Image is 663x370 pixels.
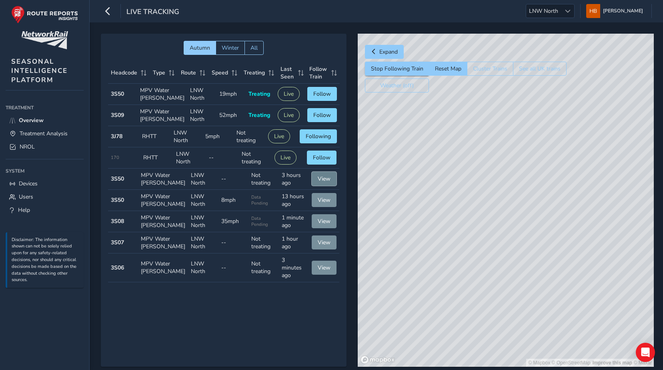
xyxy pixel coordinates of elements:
[278,108,300,122] button: Live
[467,62,513,76] button: Cluster Trains
[184,41,216,55] button: Autumn
[138,232,188,253] td: MPV Water [PERSON_NAME]
[171,126,202,147] td: LNW North
[274,151,296,165] button: Live
[6,140,84,153] a: NROL
[250,44,258,52] span: All
[6,177,84,190] a: Devices
[111,217,124,225] strong: 3S08
[137,84,187,105] td: MPV Water [PERSON_NAME]
[19,117,44,124] span: Overview
[218,211,249,232] td: 35mph
[216,41,244,55] button: Winter
[280,65,295,80] span: Last Seen
[300,129,337,143] button: Following
[279,190,309,211] td: 13 hours ago
[111,90,124,98] strong: 3S50
[111,175,124,183] strong: 3S50
[318,264,330,271] span: View
[218,169,249,190] td: --
[21,31,68,49] img: customer logo
[111,133,122,140] strong: 3J78
[206,147,239,169] td: --
[234,126,265,147] td: Not treating
[187,105,216,126] td: LNW North
[307,151,337,165] button: Follow
[6,203,84,217] a: Help
[190,44,210,52] span: Autumn
[187,84,216,105] td: LNW North
[429,62,467,76] button: Reset Map
[309,65,328,80] span: Follow Train
[636,343,655,362] div: Open Intercom Messenger
[248,169,279,190] td: Not treating
[244,69,265,76] span: Treating
[313,111,331,119] span: Follow
[251,194,276,206] span: Data Pending
[126,7,179,18] span: Live Tracking
[365,62,429,76] button: Stop Following Train
[218,190,249,211] td: 8mph
[312,214,337,228] button: View
[6,127,84,140] a: Treatment Analysis
[173,147,206,169] td: LNW North
[137,105,187,126] td: MPV Water [PERSON_NAME]
[111,155,119,161] span: 170
[586,4,646,18] button: [PERSON_NAME]
[307,87,337,101] button: Follow
[312,235,337,249] button: View
[279,232,309,253] td: 1 hour ago
[188,232,218,253] td: LNW North
[251,215,276,227] span: Data Pending
[218,232,249,253] td: --
[188,253,218,282] td: LNW North
[19,180,38,187] span: Devices
[239,147,272,169] td: Not treating
[306,133,331,140] span: Following
[244,41,264,55] button: All
[318,217,330,225] span: View
[111,111,124,119] strong: 3S09
[248,90,270,98] span: Treating
[138,253,188,282] td: MPV Water [PERSON_NAME]
[318,239,330,246] span: View
[279,253,309,282] td: 3 minutes ago
[12,237,80,284] p: Disclaimer: The information shown can not be solely relied upon for any safety-related decisions,...
[6,114,84,127] a: Overview
[138,169,188,190] td: MPV Water [PERSON_NAME]
[202,126,234,147] td: 5mph
[19,193,33,201] span: Users
[111,264,124,271] strong: 3S06
[312,172,337,186] button: View
[138,211,188,232] td: MPV Water [PERSON_NAME]
[181,69,196,76] span: Route
[11,6,78,24] img: rr logo
[248,253,279,282] td: Not treating
[365,45,404,59] button: Expand
[526,4,561,18] span: LNW North
[513,62,567,76] button: See all UK trains
[138,190,188,211] td: MPV Water [PERSON_NAME]
[312,193,337,207] button: View
[313,154,330,161] span: Follow
[20,143,35,151] span: NROL
[307,108,337,122] button: Follow
[318,175,330,183] span: View
[216,84,246,105] td: 19mph
[365,78,429,92] button: Weather (off)
[111,196,124,204] strong: 3S50
[11,57,68,84] span: SEASONAL INTELLIGENCE PLATFORM
[139,126,171,147] td: RHTT
[218,253,249,282] td: --
[6,165,84,177] div: System
[318,196,330,204] span: View
[603,4,643,18] span: [PERSON_NAME]
[111,239,124,246] strong: 3S07
[248,232,279,253] td: Not treating
[312,261,337,275] button: View
[188,169,218,190] td: LNW North
[20,130,68,137] span: Treatment Analysis
[18,206,30,214] span: Help
[222,44,239,52] span: Winter
[586,4,600,18] img: diamond-layout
